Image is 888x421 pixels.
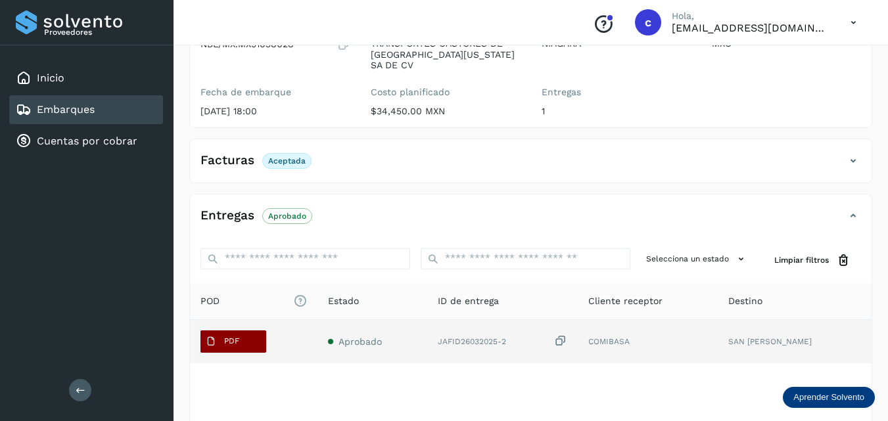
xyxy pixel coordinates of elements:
[37,103,95,116] a: Embarques
[588,294,663,308] span: Cliente receptor
[438,334,567,348] div: JAFID26032025-2
[200,208,254,223] h4: Entregas
[672,11,830,22] p: Hola,
[200,87,350,98] label: Fecha de embarque
[339,336,382,347] span: Aprobado
[37,72,64,84] a: Inicio
[190,205,872,238] div: EntregasAprobado
[200,330,266,353] button: PDF
[200,153,254,168] h4: Facturas
[371,106,520,117] p: $34,450.00 MXN
[542,106,691,117] p: 1
[44,28,158,37] p: Proveedores
[718,320,872,363] td: SAN [PERSON_NAME]
[200,294,307,308] span: POD
[268,156,306,166] p: Aceptada
[371,87,520,98] label: Costo planificado
[328,294,359,308] span: Estado
[9,127,163,156] div: Cuentas por cobrar
[764,248,861,273] button: Limpiar filtros
[200,106,350,117] p: [DATE] 18:00
[9,64,163,93] div: Inicio
[190,150,872,183] div: FacturasAceptada
[793,392,864,403] p: Aprender Solvento
[37,135,137,147] a: Cuentas por cobrar
[728,294,762,308] span: Destino
[672,22,830,34] p: cuentasespeciales8_met@castores.com.mx
[438,294,499,308] span: ID de entrega
[224,336,239,345] p: PDF
[371,38,520,71] p: TRANSPORTES CASTORES DE [GEOGRAPHIC_DATA][US_STATE] SA DE CV
[641,248,753,270] button: Selecciona un estado
[9,95,163,124] div: Embarques
[774,254,829,266] span: Limpiar filtros
[268,211,306,221] p: Aprobado
[578,320,718,363] td: COMIBASA
[783,387,875,408] div: Aprender Solvento
[542,87,691,98] label: Entregas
